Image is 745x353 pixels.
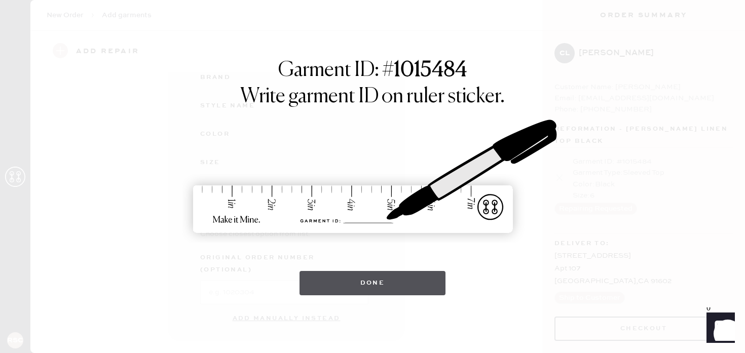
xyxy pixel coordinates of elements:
img: ruler-sticker-sharpie.svg [182,94,563,261]
h1: Garment ID: # [278,58,467,85]
strong: 1015484 [394,60,467,81]
button: Done [300,271,446,295]
iframe: Front Chat [697,307,740,351]
h1: Write garment ID on ruler sticker. [240,85,505,109]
